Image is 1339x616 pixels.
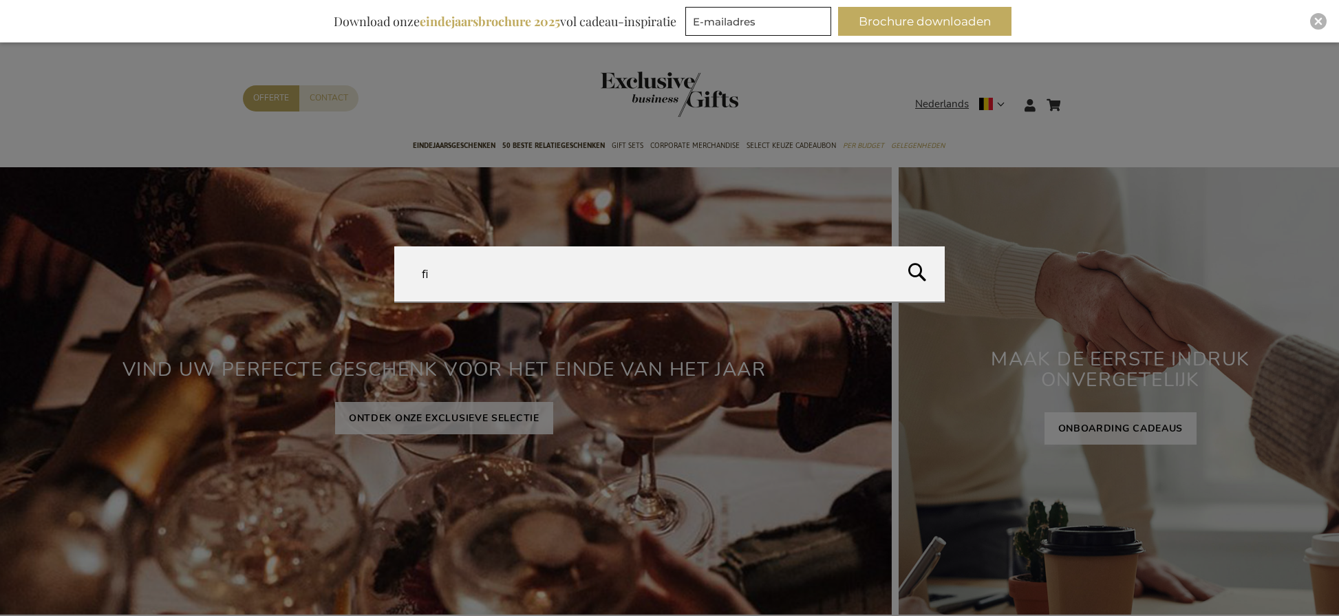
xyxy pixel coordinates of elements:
b: eindejaarsbrochure 2025 [420,13,560,30]
img: Close [1314,17,1322,25]
button: Brochure downloaden [838,7,1011,36]
div: Close [1310,13,1327,30]
input: Doorzoek de hele winkel [394,246,945,301]
div: Download onze vol cadeau-inspiratie [328,7,683,36]
input: E-mailadres [685,7,831,36]
form: marketing offers and promotions [685,7,835,40]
